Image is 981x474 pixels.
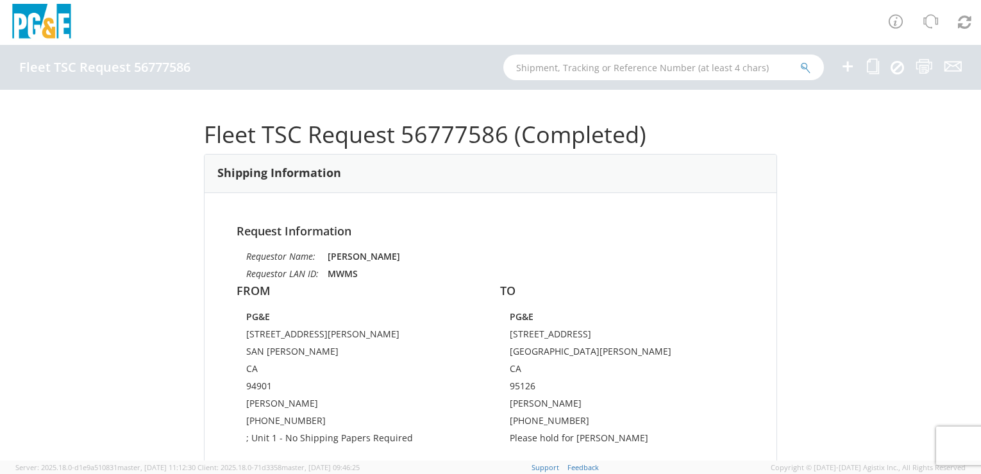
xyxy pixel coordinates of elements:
td: [GEOGRAPHIC_DATA][PERSON_NAME] [510,345,735,362]
strong: PG&E [510,310,533,323]
td: [PHONE_NUMBER] [246,414,471,432]
span: Server: 2025.18.0-d1e9a510831 [15,462,196,472]
span: Client: 2025.18.0-71d3358 [197,462,360,472]
strong: PG&E [246,310,270,323]
td: Please hold for [PERSON_NAME] [510,432,735,449]
span: master, [DATE] 11:12:30 [117,462,196,472]
i: Requestor LAN ID: [246,267,319,280]
strong: [PERSON_NAME] [328,250,400,262]
td: CA [246,362,471,380]
h4: Fleet TSC Request 56777586 [19,60,190,74]
h3: Shipping Information [217,167,341,180]
h4: TO [500,285,744,298]
td: [PHONE_NUMBER] [510,414,735,432]
h4: FROM [237,285,481,298]
span: Copyright © [DATE]-[DATE] Agistix Inc., All Rights Reserved [771,462,966,473]
span: master, [DATE] 09:46:25 [281,462,360,472]
img: pge-logo-06675f144f4cfa6a6814.png [10,4,74,42]
h4: Request Information [237,225,744,238]
a: Support [532,462,559,472]
td: [PERSON_NAME] [246,397,471,414]
input: Shipment, Tracking or Reference Number (at least 4 chars) [503,55,824,80]
td: ; Unit 1 - No Shipping Papers Required [246,432,471,449]
td: [PERSON_NAME] [510,397,735,414]
i: Requestor Name: [246,250,315,262]
td: CA [510,362,735,380]
strong: MWMS [328,267,358,280]
a: Feedback [567,462,599,472]
td: SAN [PERSON_NAME] [246,345,471,362]
h1: Fleet TSC Request 56777586 (Completed) [204,122,777,148]
td: [STREET_ADDRESS][PERSON_NAME] [246,328,471,345]
td: [STREET_ADDRESS] [510,328,735,345]
td: 94901 [246,380,471,397]
td: 95126 [510,380,735,397]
